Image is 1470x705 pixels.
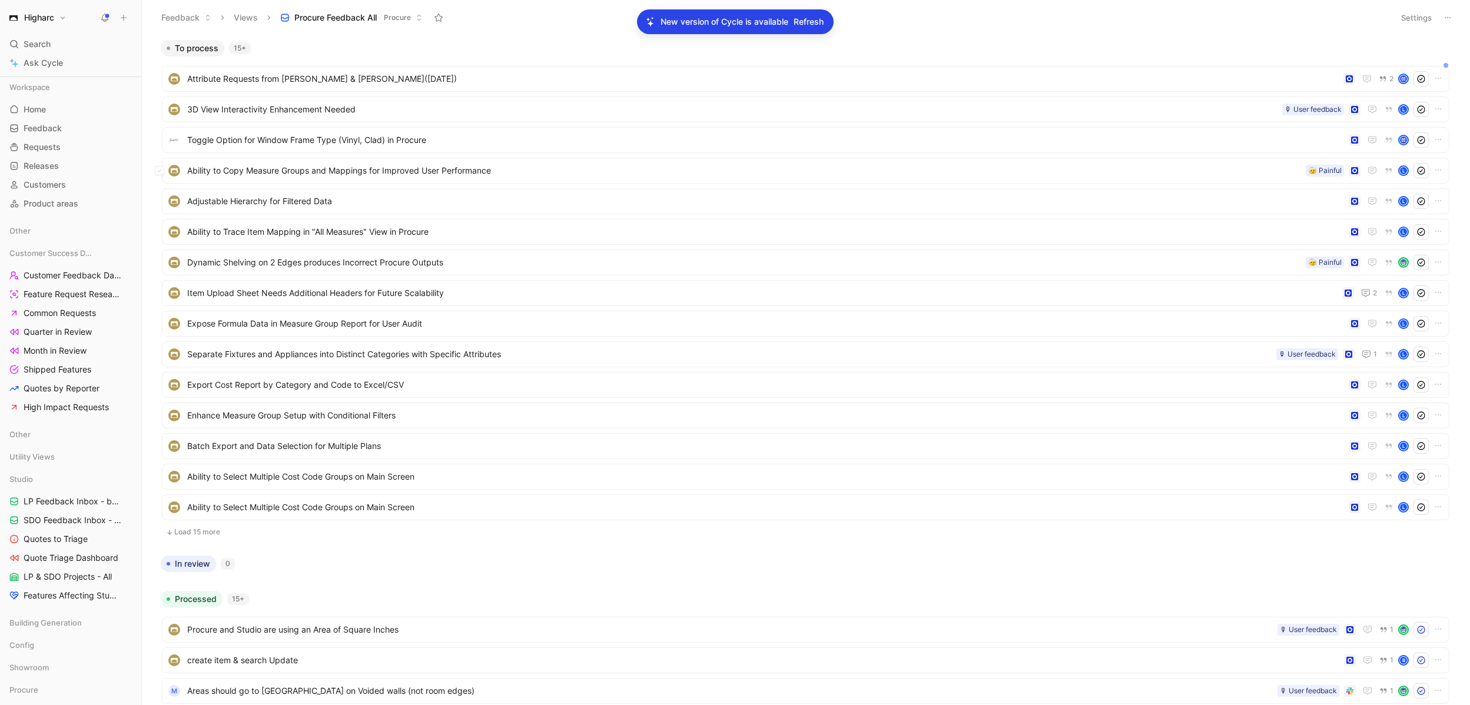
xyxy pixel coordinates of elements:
span: Export Cost Report by Category and Code to Excel/CSV [187,378,1344,392]
span: Toggle Option for Window Frame Type (Vinyl, Clad) in Procure [187,133,1344,147]
a: logoBatch Export and Data Selection for Multiple PlansL [162,433,1449,459]
div: 15+ [227,593,249,605]
span: Ability to Select Multiple Cost Code Groups on Main Screen [187,470,1344,484]
div: 0 [221,558,235,570]
div: StudioLP Feedback Inbox - by TypeSDO Feedback Inbox - by TypeQuotes to TriageQuote Triage Dashboa... [5,470,137,604]
a: Home [5,101,137,118]
div: L [1399,473,1408,481]
a: High Impact Requests [5,398,137,416]
div: L [1399,442,1408,450]
a: Shipped Features [5,361,137,378]
span: Ask Cycle [24,56,63,70]
div: To process15+Load 15 more [156,40,1455,546]
img: logo [168,624,180,636]
span: Home [24,104,46,115]
div: L [1399,228,1408,236]
div: Procure [5,681,137,699]
a: Features Affecting Studio [5,587,137,604]
span: 1 [1373,351,1377,358]
div: In review0 [156,556,1455,581]
span: 2 [1389,75,1393,82]
div: Building Generation [5,614,137,631]
a: logoExpose Formula Data in Measure Group Report for User AuditL [162,311,1449,337]
span: 1 [1390,687,1393,694]
span: Customers [24,179,66,191]
div: M [168,685,180,697]
div: Building Generation [5,614,137,635]
button: 1 [1359,347,1379,361]
div: L [1399,381,1408,389]
img: logo [168,348,180,360]
a: LP & SDO Projects - All [5,568,137,586]
span: Batch Export and Data Selection for Multiple Plans [187,439,1344,453]
span: Expose Formula Data in Measure Group Report for User Audit [187,317,1344,331]
img: logo [168,379,180,391]
span: Customer Success Dashboards [9,247,94,259]
img: logo [168,226,180,238]
span: Shipped Features [24,364,91,375]
button: HigharcHigharc [5,9,69,26]
button: 1 [1377,623,1396,636]
a: SDO Feedback Inbox - by Type [5,511,137,529]
span: Ability to Select Multiple Cost Code Groups on Main Screen [187,500,1344,514]
div: 🤕 Painful [1308,257,1342,268]
button: Load 15 more [162,525,1449,539]
div: Showroom [5,659,137,680]
span: Refresh [794,15,824,29]
a: Customer Feedback Dashboard [5,267,137,284]
button: 1 [1377,684,1396,697]
span: Item Upload Sheet Needs Additional Headers for Future Scalability [187,286,1338,300]
div: L [1399,411,1408,420]
a: logocreate item & search Update1B [162,647,1449,673]
img: logo [168,257,180,268]
span: Utility Views [9,451,55,463]
div: 🎙 User feedback [1280,624,1337,636]
div: Showroom [5,659,137,676]
span: Ability to Copy Measure Groups and Mappings for Improved User Performance [187,164,1301,178]
a: logoAbility to Trace Item Mapping in "All Measures" View in ProcureL [162,219,1449,245]
span: Features Affecting Studio [24,590,120,601]
img: Higharc [8,12,19,24]
span: Other [9,225,31,237]
span: Quarter in Review [24,326,92,338]
div: L [1399,289,1408,297]
span: Enhance Measure Group Setup with Conditional Filters [187,408,1344,423]
img: logo [168,195,180,207]
span: 1 [1390,657,1393,664]
div: B [1399,656,1408,664]
a: Quote Triage Dashboard [5,549,137,567]
button: Feedback [156,9,217,26]
a: Quotes to Triage [5,530,137,548]
img: avatar [1399,687,1408,695]
a: Feedback [5,119,137,137]
a: logoToggle Option for Window Frame Type (Vinyl, Clad) in Procureavatar [162,127,1449,153]
div: Utility Views [5,448,137,465]
div: L [1399,320,1408,328]
div: 🎙 User feedback [1279,348,1336,360]
img: logo [168,73,180,85]
span: Config [9,639,34,651]
div: Other [5,222,137,243]
span: Month in Review [24,345,87,357]
span: Building Generation [9,617,82,628]
a: LP Feedback Inbox - by Type [5,493,137,510]
div: Other [5,425,137,443]
div: Workspace [5,78,137,96]
div: Config [5,636,137,654]
button: 2 [1376,72,1396,85]
span: To process [175,42,218,54]
a: logoAbility to Copy Measure Groups and Mappings for Improved User Performance🤕 PainfulL [162,158,1449,184]
button: Processed [161,591,223,607]
img: logo [168,440,180,452]
span: Ability to Trace Item Mapping in "All Measures" View in Procure [187,225,1344,239]
a: Customers [5,176,137,194]
span: LP & SDO Projects - All [24,571,112,583]
div: L [1399,350,1408,358]
button: Views [228,9,263,26]
div: L [1399,503,1408,511]
span: Attribute Requests from [PERSON_NAME] & [PERSON_NAME]([DATE]) [187,72,1339,86]
span: Procure Feedback All [294,12,377,24]
span: Studio [9,473,33,485]
img: logo [168,134,180,146]
button: 2 [1359,286,1379,300]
